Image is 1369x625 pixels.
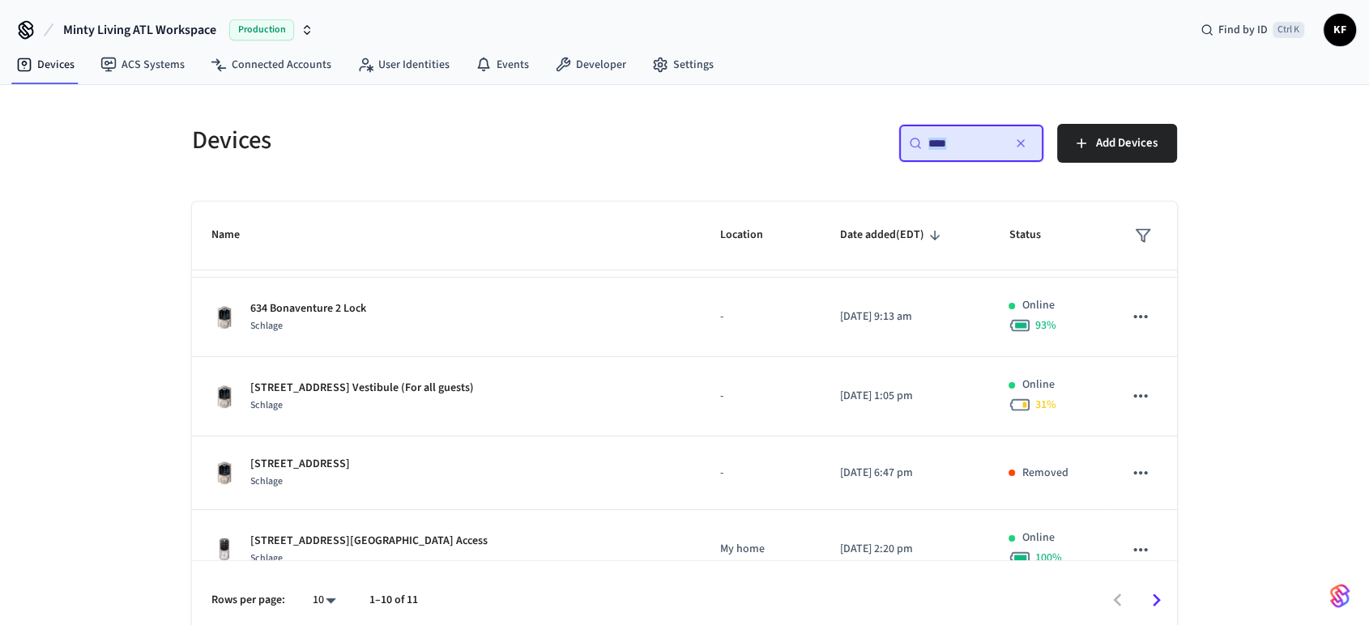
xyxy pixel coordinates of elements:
p: [STREET_ADDRESS] Vestibule (For all guests) [250,380,474,397]
button: Go to next page [1137,581,1175,619]
span: Minty Living ATL Workspace [63,20,216,40]
span: Add Devices [1096,133,1158,154]
p: [DATE] 9:13 am [840,308,970,325]
span: Ctrl K [1273,22,1304,38]
p: [DATE] 2:20 pm [840,541,970,558]
img: Yale Assure Touchscreen Wifi Smart Lock, Satin Nickel, Front [211,537,237,563]
span: Status [1009,223,1061,248]
p: Removed [1021,465,1068,482]
p: - [720,465,801,482]
a: Settings [639,50,727,79]
button: KF [1324,14,1356,46]
p: - [720,388,801,405]
span: Date added(EDT) [840,223,945,248]
p: Online [1021,376,1054,393]
p: 1–10 of 11 [369,592,418,609]
span: Production [229,19,294,40]
p: [STREET_ADDRESS] [250,456,350,473]
a: Devices [3,50,87,79]
button: Add Devices [1057,124,1177,163]
span: Name [211,223,261,248]
p: Online [1021,297,1054,314]
div: Find by IDCtrl K [1188,15,1317,45]
p: My home [720,541,801,558]
img: Schlage Sense Smart Deadbolt with Camelot Trim, Front [211,460,237,486]
span: 31 % [1034,397,1056,413]
span: Find by ID [1218,22,1268,38]
img: Schlage Sense Smart Deadbolt with Camelot Trim, Front [211,304,237,330]
span: Schlage [250,398,283,412]
p: - [720,308,801,325]
a: Events [463,50,542,79]
p: Online [1021,529,1054,546]
span: Location [720,223,784,248]
a: User Identities [344,50,463,79]
span: 100 % [1034,550,1061,566]
a: ACS Systems [87,50,198,79]
a: Developer [542,50,639,79]
span: Schlage [250,551,283,565]
span: Schlage [250,474,283,488]
p: Rows per page: [211,592,285,609]
span: KF [1325,15,1354,45]
span: Schlage [250,319,283,333]
p: [STREET_ADDRESS][GEOGRAPHIC_DATA] Access [250,533,488,550]
p: 634 Bonaventure 2 Lock [250,300,366,317]
div: 10 [305,589,343,612]
p: [DATE] 1:05 pm [840,388,970,405]
a: Connected Accounts [198,50,344,79]
p: [DATE] 6:47 pm [840,465,970,482]
img: Schlage Sense Smart Deadbolt with Camelot Trim, Front [211,384,237,410]
span: 93 % [1034,317,1056,334]
h5: Devices [192,124,675,157]
img: SeamLogoGradient.69752ec5.svg [1330,583,1350,609]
